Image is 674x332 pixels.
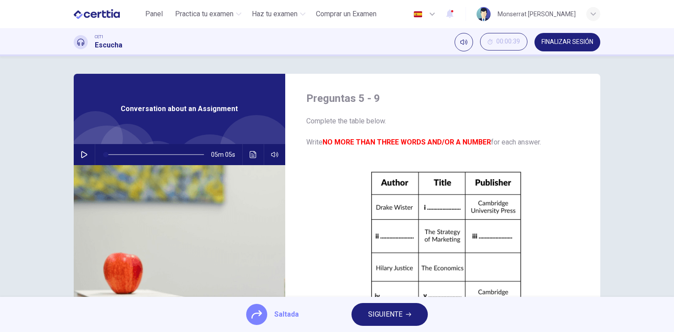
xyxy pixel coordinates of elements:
h4: Preguntas 5 - 9 [306,91,587,105]
a: CERTTIA logo [74,5,140,23]
button: SIGUIENTE [351,303,428,326]
span: 00:00:39 [496,38,520,45]
img: es [412,11,423,18]
span: Complete the table below. Write for each answer. [306,116,587,148]
span: Haz tu examen [252,9,298,19]
div: Silenciar [455,33,473,51]
span: Saltada [274,309,299,320]
h1: Escucha [95,40,122,51]
span: CET1 [95,34,104,40]
button: Haz clic para ver la transcripción del audio [246,144,260,165]
button: Practica tu examen [172,6,245,22]
b: NO MORE THAN THREE WORDS AND/OR A NUMBER [323,138,491,146]
span: Comprar un Examen [316,9,376,19]
span: Conversation about an Assignment [121,104,238,114]
button: FINALIZAR SESIÓN [534,33,600,51]
img: CERTTIA logo [74,5,120,23]
div: Monserrat [PERSON_NAME] [498,9,576,19]
span: 05m 05s [211,144,242,165]
span: Practica tu examen [175,9,233,19]
div: Ocultar [480,33,527,51]
button: 00:00:39 [480,33,527,51]
button: Haz tu examen [248,6,309,22]
span: Panel [145,9,163,19]
span: FINALIZAR SESIÓN [541,39,593,46]
img: Profile picture [477,7,491,21]
button: Panel [140,6,168,22]
span: SIGUIENTE [368,308,402,321]
button: Comprar un Examen [312,6,380,22]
